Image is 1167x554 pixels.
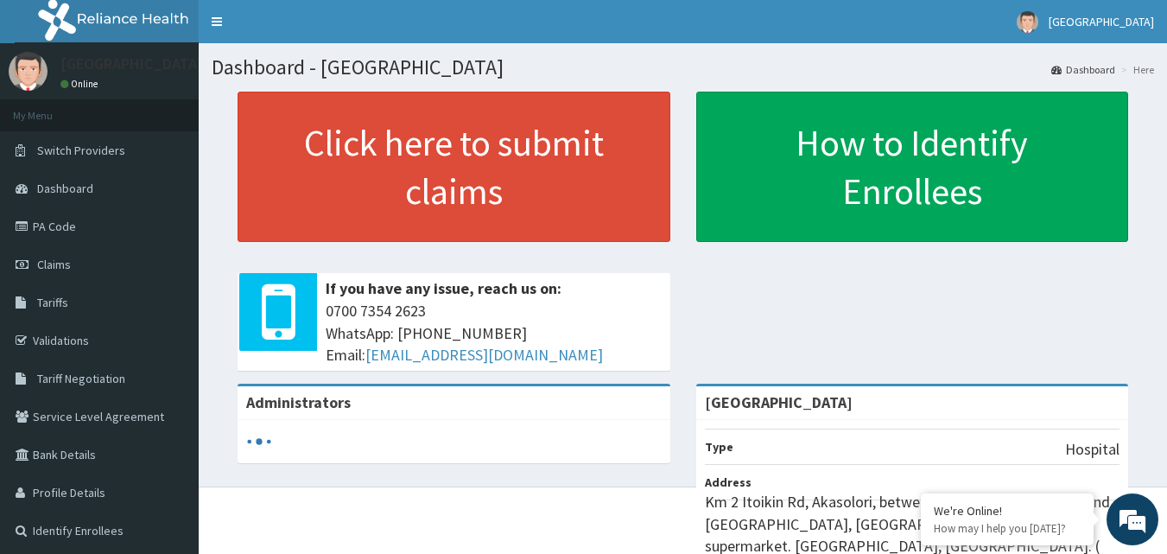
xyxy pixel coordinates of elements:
img: User Image [1017,11,1038,33]
img: User Image [9,52,48,91]
a: Dashboard [1051,62,1115,77]
p: Hospital [1065,438,1119,461]
a: How to Identify Enrollees [696,92,1129,242]
a: Click here to submit claims [238,92,670,242]
a: [EMAIL_ADDRESS][DOMAIN_NAME] [365,345,603,365]
span: 0700 7354 2623 WhatsApp: [PHONE_NUMBER] Email: [326,300,662,366]
span: Claims [37,257,71,272]
a: Online [60,78,102,90]
b: If you have any issue, reach us on: [326,278,561,298]
p: [GEOGRAPHIC_DATA] [60,56,203,72]
p: How may I help you today? [934,521,1081,536]
span: Switch Providers [37,143,125,158]
span: Dashboard [37,181,93,196]
div: We're Online! [934,503,1081,519]
span: Tariffs [37,295,68,310]
h1: Dashboard - [GEOGRAPHIC_DATA] [212,56,1154,79]
b: Address [705,474,752,490]
li: Here [1117,62,1154,77]
svg: audio-loading [246,429,272,455]
strong: [GEOGRAPHIC_DATA] [705,392,853,412]
span: [GEOGRAPHIC_DATA] [1049,14,1154,29]
span: Tariff Negotiation [37,371,125,386]
b: Type [705,439,733,455]
b: Administrators [246,392,351,412]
